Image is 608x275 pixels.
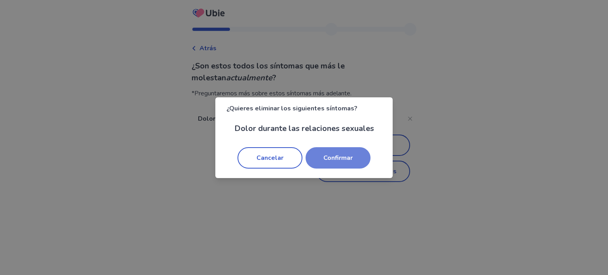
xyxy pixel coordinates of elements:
font: Dolor durante las relaciones sexuales [234,123,374,134]
font: ¿Quieres eliminar los siguientes síntomas? [226,104,357,113]
font: Cancelar [256,153,283,162]
font: Confirmar [323,153,353,162]
button: Cancelar [237,147,302,169]
button: Confirmar [306,147,370,169]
